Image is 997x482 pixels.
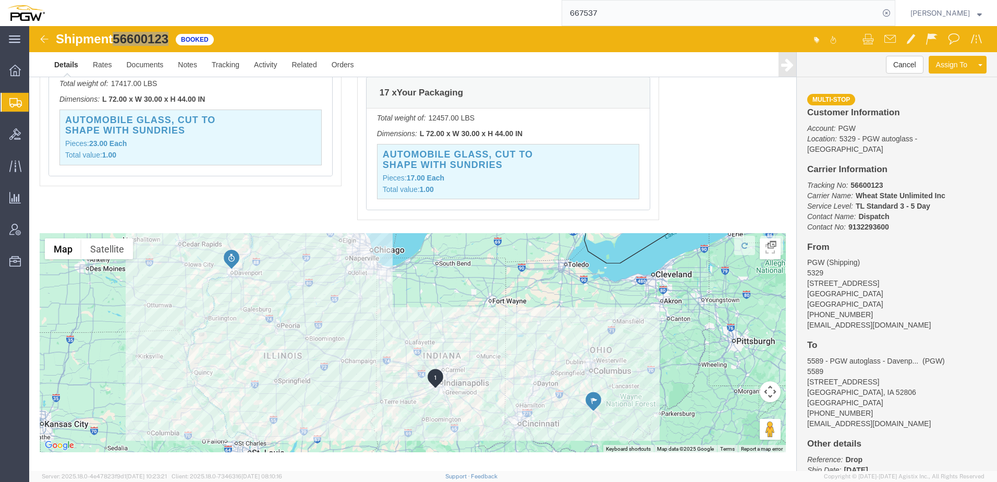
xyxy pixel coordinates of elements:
[910,7,982,19] button: [PERSON_NAME]
[471,473,497,479] a: Feedback
[824,472,984,481] span: Copyright © [DATE]-[DATE] Agistix Inc., All Rights Reserved
[241,473,282,479] span: [DATE] 08:10:16
[172,473,282,479] span: Client: 2025.18.0-7346316
[910,7,970,19] span: Amber Hickey
[562,1,879,26] input: Search for shipment number, reference number
[445,473,471,479] a: Support
[42,473,167,479] span: Server: 2025.18.0-4e47823f9d1
[29,26,997,471] iframe: FS Legacy Container
[126,473,167,479] span: [DATE] 10:23:21
[7,5,45,21] img: logo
